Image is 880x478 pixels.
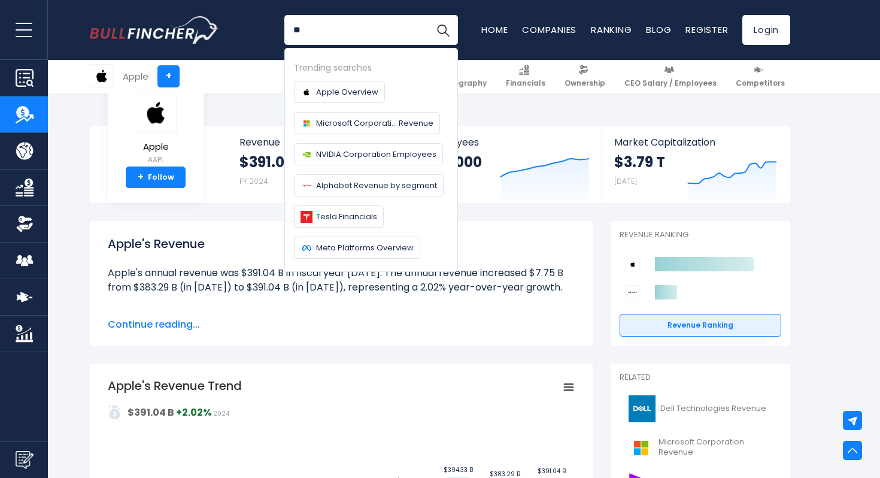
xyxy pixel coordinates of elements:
[627,434,655,461] img: MSFT logo
[294,237,420,259] a: Meta Platforms Overview
[301,180,312,192] img: Company logo
[301,86,312,98] img: Company logo
[591,23,632,36] a: Ranking
[626,285,640,299] img: Sony Group Corporation competitors logo
[294,174,444,196] a: Alphabet Revenue by segment
[620,314,781,337] a: Revenue Ranking
[565,78,605,88] span: Ownership
[500,60,551,93] a: Financials
[620,431,781,464] a: Microsoft Corporation Revenue
[108,235,575,253] h1: Apple's Revenue
[176,406,211,419] strong: +2.02%
[627,395,657,422] img: DELL logo
[316,148,436,161] span: NVIDIA Corporation Employees
[620,373,781,383] p: Related
[620,392,781,425] a: Dell Technologies Revenue
[16,215,34,233] img: Ownership
[619,60,722,93] a: CEO Salary / Employees
[294,61,448,75] div: Trending searches
[294,81,385,103] a: Apple Overview
[239,176,268,186] small: FY 2024
[108,317,575,332] span: Continue reading...
[294,112,440,134] a: Microsoft Corporati... Revenue
[157,65,180,87] a: +
[444,465,473,474] text: $394.33 B
[624,78,717,88] span: CEO Salary / Employees
[90,16,219,44] img: Bullfincher logo
[301,211,312,223] img: Company logo
[135,93,177,133] img: AAPL logo
[135,155,177,165] small: AAPL
[316,179,437,192] span: Alphabet Revenue by segment
[614,176,637,186] small: [DATE]
[126,167,186,188] a: +Follow
[428,15,458,45] button: Search
[128,406,174,419] strong: $391.04 B
[730,60,790,93] a: Competitors
[620,230,781,240] p: Revenue Ranking
[108,309,575,352] li: Apple's quarterly revenue was $94.04 B in the quarter ending [DATE]. The quarterly revenue increa...
[108,377,242,394] tspan: Apple's Revenue Trend
[301,149,312,161] img: Company logo
[559,60,611,93] a: Ownership
[316,241,414,254] span: Meta Platforms Overview
[138,172,144,183] strong: +
[614,153,665,171] strong: $3.79 T
[294,143,443,165] a: NVIDIA Corporation Employees
[135,142,177,152] span: Apple
[316,86,378,98] span: Apple Overview
[227,126,415,203] a: Revenue $391.04 B FY 2024
[602,126,789,203] a: Market Capitalization $3.79 T [DATE]
[646,23,671,36] a: Blog
[108,405,122,419] img: addasd
[685,23,728,36] a: Register
[626,257,640,271] img: Apple competitors logo
[614,137,777,148] span: Market Capitalization
[213,409,229,418] span: 2024
[427,137,589,148] span: Employees
[301,117,312,129] img: Company logo
[134,92,177,167] a: Apple AAPL
[301,242,312,254] img: Company logo
[239,137,403,148] span: Revenue
[123,69,148,83] div: Apple
[90,65,113,87] img: AAPL logo
[506,78,545,88] span: Financials
[316,117,433,129] span: Microsoft Corporati... Revenue
[481,23,508,36] a: Home
[108,266,575,295] li: Apple's annual revenue was $391.04 B in fiscal year [DATE]. The annual revenue increased $7.75 B ...
[522,23,576,36] a: Companies
[294,205,384,228] a: Tesla Financials
[742,15,790,45] a: Login
[316,210,377,223] span: Tesla Financials
[538,467,566,476] text: $391.04 B
[415,126,601,203] a: Employees 164,000 FY 2024
[239,153,306,171] strong: $391.04 B
[736,78,785,88] span: Competitors
[90,16,219,44] a: Go to homepage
